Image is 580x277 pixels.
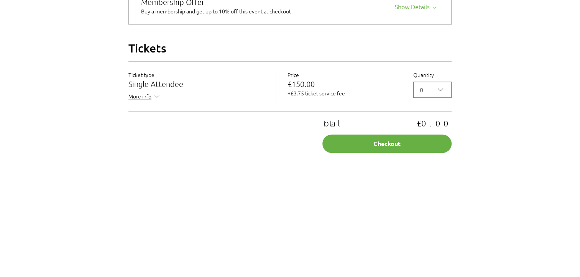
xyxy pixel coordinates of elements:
[128,41,452,56] h2: Tickets
[288,80,401,88] p: £150.00
[128,80,263,88] h3: Single Attendee
[413,71,452,79] label: Quantity
[141,7,300,15] div: Buy a membership and get up to 10% off this event at checkout
[417,119,452,127] p: £0.00
[288,71,299,79] span: Price
[420,85,423,94] div: 0
[322,119,343,127] p: Total
[128,92,161,102] button: More info
[128,71,154,79] span: Ticket type
[322,134,452,153] button: Checkout
[288,89,401,97] p: +£3.75 ticket service fee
